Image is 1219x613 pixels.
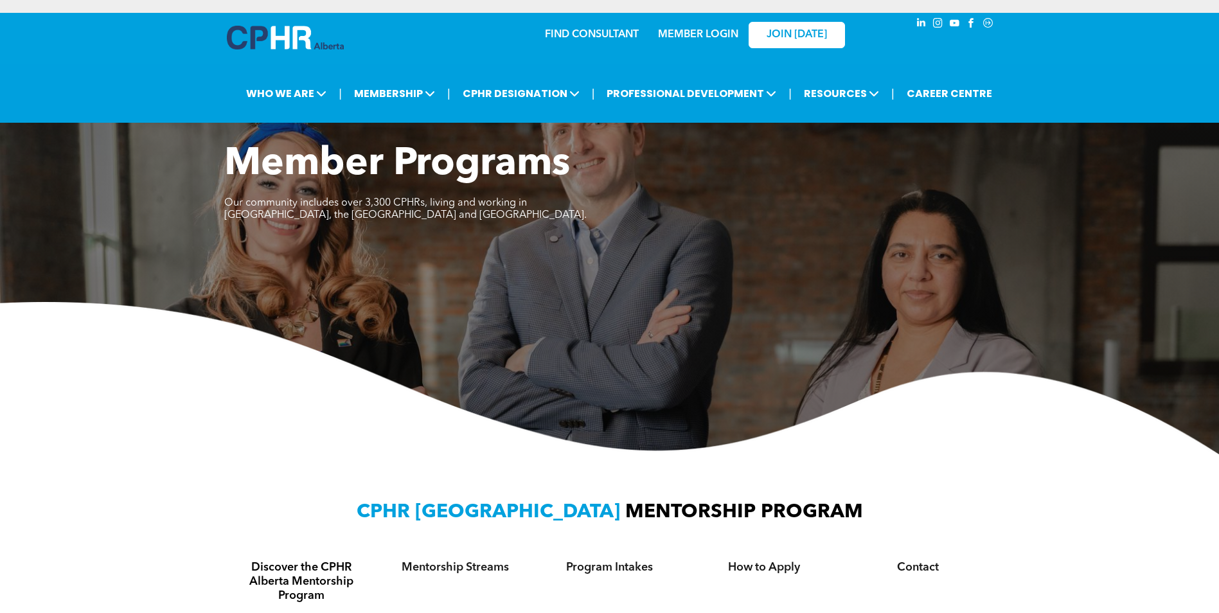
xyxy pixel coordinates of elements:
h4: Discover the CPHR Alberta Mentorship Program [236,560,367,603]
a: youtube [948,16,962,33]
h4: How to Apply [698,560,830,574]
a: instagram [931,16,945,33]
a: facebook [965,16,979,33]
span: CPHR DESIGNATION [459,82,583,105]
li: | [592,80,595,107]
a: CAREER CENTRE [903,82,996,105]
span: RESOURCES [800,82,883,105]
span: MEMBERSHIP [350,82,439,105]
a: FIND CONSULTANT [545,30,639,40]
a: MEMBER LOGIN [658,30,738,40]
span: WHO WE ARE [242,82,330,105]
h4: Mentorship Streams [390,560,521,574]
li: | [788,80,792,107]
span: Member Programs [224,145,570,184]
li: | [447,80,450,107]
span: PROFESSIONAL DEVELOPMENT [603,82,780,105]
a: Social network [981,16,995,33]
span: CPHR [GEOGRAPHIC_DATA] [357,502,620,522]
h4: Contact [853,560,984,574]
span: JOIN [DATE] [767,29,827,41]
span: MENTORSHIP PROGRAM [625,502,863,522]
img: A blue and white logo for cp alberta [227,26,344,49]
li: | [891,80,894,107]
li: | [339,80,342,107]
a: linkedin [914,16,929,33]
h4: Program Intakes [544,560,675,574]
span: Our community includes over 3,300 CPHRs, living and working in [GEOGRAPHIC_DATA], the [GEOGRAPHIC... [224,198,587,220]
a: JOIN [DATE] [749,22,845,48]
